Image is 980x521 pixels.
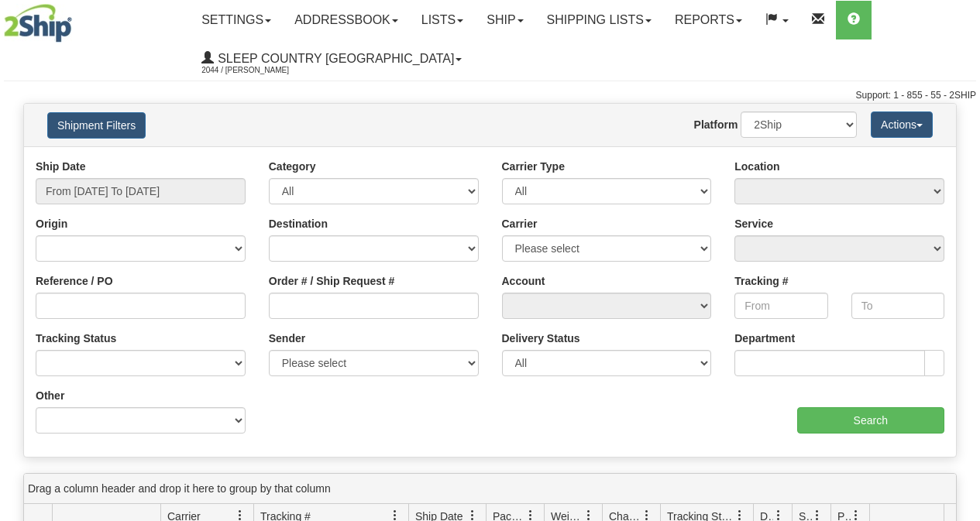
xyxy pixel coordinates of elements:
[734,331,795,346] label: Department
[734,273,788,289] label: Tracking #
[190,1,283,39] a: Settings
[851,293,944,319] input: To
[663,1,754,39] a: Reports
[694,117,738,132] label: Platform
[475,1,535,39] a: Ship
[535,1,663,39] a: Shipping lists
[36,388,64,403] label: Other
[4,4,72,43] img: logo2044.jpg
[734,216,773,231] label: Service
[4,89,976,102] div: Support: 1 - 855 - 55 - 2SHIP
[24,474,956,504] div: grid grouping header
[201,63,318,78] span: 2044 / [PERSON_NAME]
[36,216,67,231] label: Origin
[36,273,113,289] label: Reference / PO
[269,331,305,346] label: Sender
[269,159,316,174] label: Category
[36,159,86,174] label: Ship Date
[502,159,565,174] label: Carrier Type
[797,407,945,434] input: Search
[47,112,146,139] button: Shipment Filters
[502,216,538,231] label: Carrier
[734,293,827,319] input: From
[36,331,116,346] label: Tracking Status
[502,273,545,289] label: Account
[502,331,580,346] label: Delivery Status
[283,1,410,39] a: Addressbook
[214,52,454,65] span: Sleep Country [GEOGRAPHIC_DATA]
[734,159,779,174] label: Location
[410,1,475,39] a: Lists
[190,39,473,78] a: Sleep Country [GEOGRAPHIC_DATA] 2044 / [PERSON_NAME]
[944,181,978,339] iframe: chat widget
[269,273,395,289] label: Order # / Ship Request #
[269,216,328,231] label: Destination
[871,111,933,138] button: Actions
